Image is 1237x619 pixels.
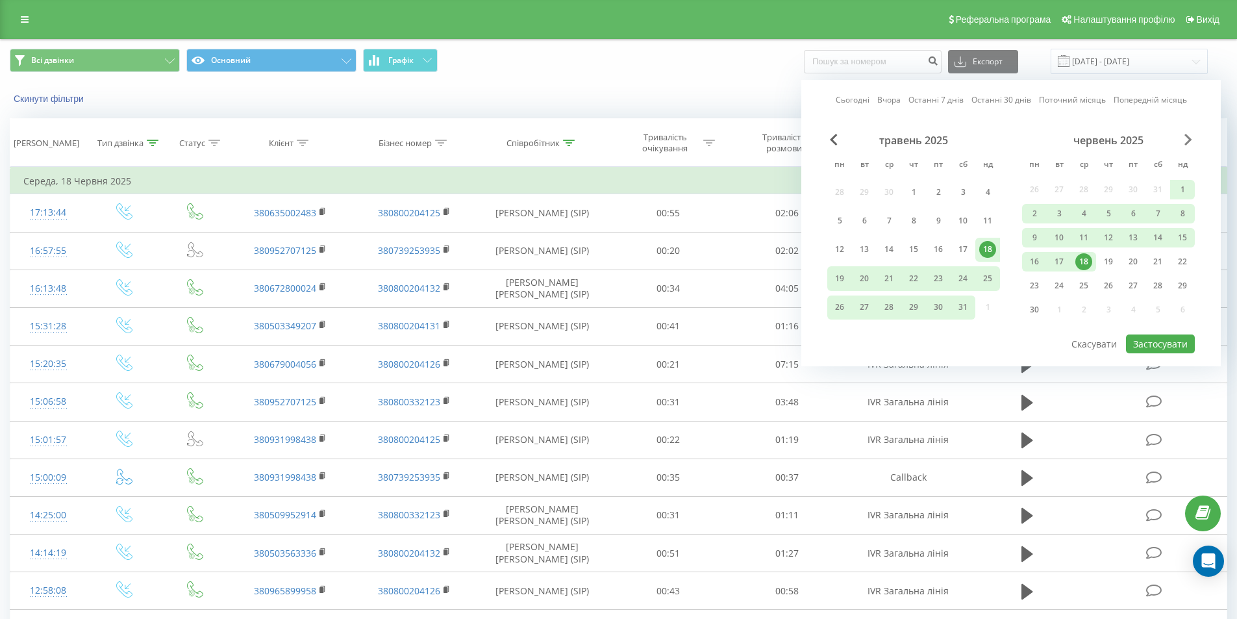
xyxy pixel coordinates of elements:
[846,496,969,534] td: IVR Загальна лінія
[728,459,847,496] td: 00:37
[1174,253,1191,270] div: 22
[609,346,728,383] td: 00:21
[856,270,873,287] div: 20
[856,299,873,316] div: 27
[955,299,971,316] div: 31
[728,421,847,459] td: 01:19
[830,134,838,145] span: Previous Month
[1149,205,1166,222] div: 7
[1173,156,1192,175] abbr: неділя
[1100,253,1117,270] div: 19
[930,270,947,287] div: 23
[930,212,947,229] div: 9
[728,383,847,421] td: 03:48
[1174,229,1191,246] div: 15
[1026,205,1043,222] div: 2
[1022,276,1047,296] div: пн 23 черв 2025 р.
[975,238,1000,262] div: нд 18 трав 2025 р.
[881,299,897,316] div: 28
[476,346,609,383] td: [PERSON_NAME] (SIP)
[728,346,847,383] td: 07:15
[378,547,440,559] a: 380800204132
[877,266,901,290] div: ср 21 трав 2025 р.
[1148,156,1168,175] abbr: субота
[1121,204,1145,223] div: пт 6 черв 2025 р.
[10,168,1227,194] td: Середа, 18 Червня 2025
[926,296,951,320] div: пт 30 трав 2025 р.
[955,212,971,229] div: 10
[971,94,1031,106] a: Останні 30 днів
[930,241,947,258] div: 16
[186,49,356,72] button: Основний
[1022,134,1195,147] div: червень 2025
[804,50,942,73] input: Пошук за номером
[852,238,877,262] div: вт 13 трав 2025 р.
[609,383,728,421] td: 00:31
[1149,253,1166,270] div: 21
[1100,205,1117,222] div: 5
[1051,205,1068,222] div: 3
[269,138,294,149] div: Клієнт
[23,276,73,301] div: 16:13:48
[1022,300,1047,320] div: пн 30 черв 2025 р.
[631,132,700,154] div: Тривалість очікування
[1026,229,1043,246] div: 9
[831,212,848,229] div: 5
[1047,252,1071,272] div: вт 17 черв 2025 р.
[881,270,897,287] div: 21
[1026,301,1043,318] div: 30
[836,94,869,106] a: Сьогодні
[609,459,728,496] td: 00:35
[852,296,877,320] div: вт 27 трав 2025 р.
[955,184,971,201] div: 3
[827,134,1000,147] div: травень 2025
[975,208,1000,233] div: нд 11 трав 2025 р.
[1071,204,1096,223] div: ср 4 черв 2025 р.
[609,421,728,459] td: 00:22
[979,212,996,229] div: 11
[1170,276,1195,296] div: нд 29 черв 2025 р.
[846,572,969,610] td: IVR Загальна лінія
[904,156,923,175] abbr: четвер
[1174,181,1191,198] div: 1
[1075,229,1092,246] div: 11
[1149,277,1166,294] div: 28
[975,180,1000,204] div: нд 4 трав 2025 р.
[1125,253,1142,270] div: 20
[926,238,951,262] div: пт 16 трав 2025 р.
[728,572,847,610] td: 00:58
[951,266,975,290] div: сб 24 трав 2025 р.
[979,184,996,201] div: 4
[926,266,951,290] div: пт 23 трав 2025 р.
[506,138,560,149] div: Співробітник
[1096,252,1121,272] div: чт 19 черв 2025 р.
[975,266,1000,290] div: нд 25 трав 2025 р.
[14,138,79,149] div: [PERSON_NAME]
[728,232,847,270] td: 02:02
[1170,228,1195,247] div: нд 15 черв 2025 р.
[476,535,609,572] td: [PERSON_NAME] [PERSON_NAME] (SIP)
[728,194,847,232] td: 02:06
[846,383,969,421] td: IVR Загальна лінія
[476,232,609,270] td: [PERSON_NAME] (SIP)
[1051,229,1068,246] div: 10
[749,132,819,154] div: Тривалість розмови
[728,535,847,572] td: 01:27
[901,208,926,233] div: чт 8 трав 2025 р.
[1174,277,1191,294] div: 29
[23,351,73,377] div: 15:20:35
[609,232,728,270] td: 00:20
[254,471,316,483] a: 380931998438
[905,212,922,229] div: 8
[378,433,440,446] a: 380800204125
[1145,276,1170,296] div: сб 28 черв 2025 р.
[378,244,440,257] a: 380739253935
[379,138,432,149] div: Бізнес номер
[254,433,316,446] a: 380931998438
[978,156,997,175] abbr: неділя
[1100,277,1117,294] div: 26
[10,49,180,72] button: Всі дзвінки
[901,266,926,290] div: чт 22 трав 2025 р.
[856,241,873,258] div: 13
[1022,204,1047,223] div: пн 2 черв 2025 р.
